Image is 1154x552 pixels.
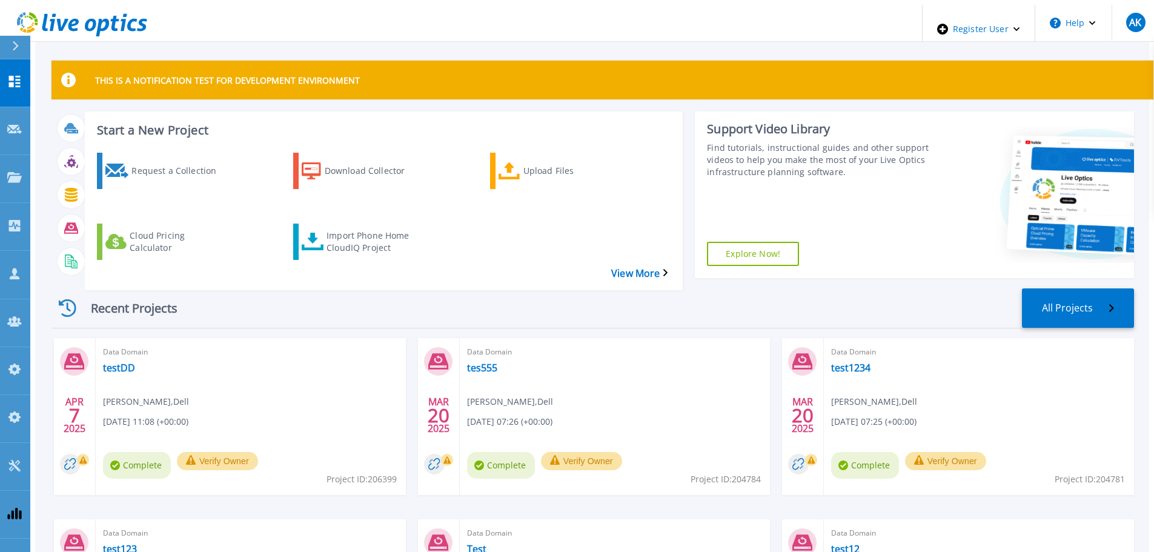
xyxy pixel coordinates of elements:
[97,224,244,260] a: Cloud Pricing Calculator
[831,415,917,428] span: [DATE] 07:25 (+00:00)
[427,393,450,437] div: MAR 2025
[831,452,899,479] span: Complete
[103,345,399,359] span: Data Domain
[707,242,799,266] a: Explore Now!
[792,410,814,421] span: 20
[467,395,553,408] span: [PERSON_NAME] , Dell
[541,452,622,470] button: Verify Owner
[707,121,930,137] div: Support Video Library
[325,156,422,186] div: Download Collector
[467,345,763,359] span: Data Domain
[97,153,244,189] a: Request a Collection
[831,362,870,374] a: test1234
[831,527,1127,540] span: Data Domain
[428,410,449,421] span: 20
[103,362,135,374] a: testDD
[103,527,399,540] span: Data Domain
[490,153,637,189] a: Upload Files
[467,362,497,374] a: tes555
[831,395,917,408] span: [PERSON_NAME] , Dell
[103,452,171,479] span: Complete
[1022,288,1134,328] a: All Projects
[51,293,197,323] div: Recent Projects
[327,473,397,486] span: Project ID: 206399
[63,393,86,437] div: APR 2025
[611,268,668,279] a: View More
[177,452,258,470] button: Verify Owner
[831,345,1127,359] span: Data Domain
[791,393,814,437] div: MAR 2025
[69,410,80,421] span: 7
[467,527,763,540] span: Data Domain
[97,124,667,137] h3: Start a New Project
[1129,18,1141,27] span: AK
[131,156,228,186] div: Request a Collection
[467,452,535,479] span: Complete
[523,156,620,186] div: Upload Files
[923,5,1035,53] div: Register User
[707,142,930,178] div: Find tutorials, instructional guides and other support videos to help you make the most of your L...
[293,153,440,189] a: Download Collector
[905,452,986,470] button: Verify Owner
[95,75,360,86] p: THIS IS A NOTIFICATION TEST FOR DEVELOPMENT ENVIRONMENT
[103,395,189,408] span: [PERSON_NAME] , Dell
[130,227,227,257] div: Cloud Pricing Calculator
[1055,473,1125,486] span: Project ID: 204781
[103,415,188,428] span: [DATE] 11:08 (+00:00)
[327,227,423,257] div: Import Phone Home CloudIQ Project
[1035,5,1111,41] button: Help
[691,473,761,486] span: Project ID: 204784
[467,415,552,428] span: [DATE] 07:26 (+00:00)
